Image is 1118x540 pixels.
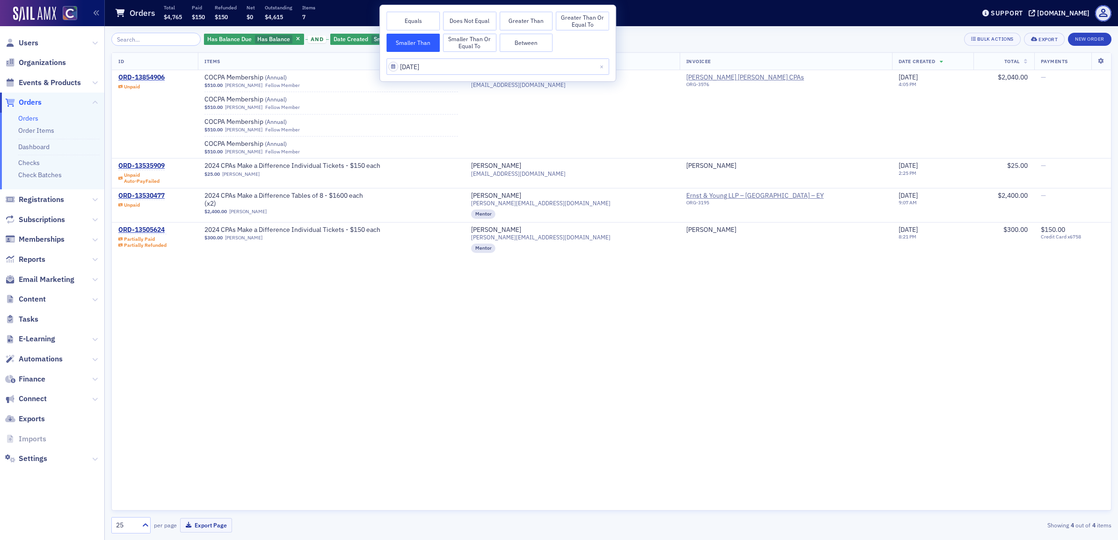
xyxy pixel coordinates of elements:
[225,149,262,155] a: [PERSON_NAME]
[204,235,223,241] span: $300.00
[204,140,322,148] a: COCPA Membership (Annual)
[1041,73,1046,81] span: —
[5,354,63,364] a: Automations
[471,162,521,170] a: [PERSON_NAME]
[686,73,886,91] span: Watson Coon Ryan CPAs
[225,104,262,110] a: [PERSON_NAME]
[19,215,65,225] span: Subscriptions
[124,84,140,90] div: Unpaid
[1068,34,1111,43] a: New Order
[471,226,521,234] a: [PERSON_NAME]
[204,162,380,170] a: 2024 CPAs Make a Difference Individual Tickets - $150 each
[204,95,322,104] span: COCPA Membership
[5,414,45,424] a: Exports
[19,234,65,245] span: Memberships
[686,58,711,65] span: Invoicee
[63,6,77,21] img: SailAMX
[5,394,47,404] a: Connect
[204,149,223,155] span: $510.00
[265,13,283,21] span: $4,615
[116,520,137,530] div: 25
[686,81,804,91] div: ORG-3576
[204,118,322,126] span: COCPA Membership
[257,35,290,43] span: Has Balance
[1069,521,1075,529] strong: 4
[265,104,300,110] div: Fellow Member
[899,58,935,65] span: Date Created
[204,82,223,88] span: $510.00
[374,35,410,43] span: Smaller Than :
[118,73,165,82] div: ORD-13854906
[207,35,252,43] span: Has Balance Due
[124,202,140,208] div: Unpaid
[18,171,62,179] a: Check Batches
[386,12,440,30] button: Equals
[204,226,380,234] a: 2024 CPAs Make a Difference Individual Tickets - $150 each
[19,354,63,364] span: Automations
[471,234,610,241] span: [PERSON_NAME][EMAIL_ADDRESS][DOMAIN_NAME]
[899,161,918,170] span: [DATE]
[13,7,56,22] img: SailAMX
[5,194,64,205] a: Registrations
[118,226,167,234] a: ORD-13505624
[1037,9,1089,17] div: [DOMAIN_NAME]
[124,172,160,184] div: Unpaid
[686,73,804,82] span: Watson Coon Ryan CPAs
[5,434,46,444] a: Imports
[5,294,46,304] a: Content
[265,73,287,81] span: ( Annual )
[899,199,917,206] time: 9:07 AM
[222,171,260,177] a: [PERSON_NAME]
[1024,33,1065,46] button: Export
[334,35,368,43] span: Date Created
[471,192,521,200] div: [PERSON_NAME]
[5,274,74,285] a: Email Marketing
[215,4,237,11] p: Refunded
[204,73,322,82] span: COCPA Membership
[19,274,74,285] span: Email Marketing
[471,244,496,253] div: Mentor
[1041,191,1046,200] span: —
[118,192,165,200] a: ORD-13530477
[1090,521,1097,529] strong: 4
[265,127,300,133] div: Fellow Member
[471,81,566,88] span: [EMAIL_ADDRESS][DOMAIN_NAME]
[225,82,262,88] a: [PERSON_NAME]
[5,215,65,225] a: Subscriptions
[265,4,292,11] p: Outstanding
[308,36,326,43] span: and
[247,4,255,11] p: Net
[265,118,287,125] span: ( Annual )
[899,191,918,200] span: [DATE]
[5,58,66,68] a: Organizations
[204,118,322,126] a: COCPA Membership (Annual)
[1038,37,1058,42] div: Export
[164,4,182,11] p: Total
[686,73,804,82] a: [PERSON_NAME] [PERSON_NAME] CPAs
[192,13,205,21] span: $150
[247,13,253,21] span: $0
[596,58,609,75] button: Close
[204,192,363,200] span: 2024 CPAs Make a Difference Tables of 8 - $1600 each
[471,200,610,207] span: [PERSON_NAME][EMAIL_ADDRESS][DOMAIN_NAME]
[265,82,300,88] div: Fellow Member
[18,143,50,151] a: Dashboard
[5,254,45,265] a: Reports
[556,12,610,30] button: Greater Than or Equal To
[1041,225,1065,234] span: $150.00
[686,162,736,170] div: [PERSON_NAME]
[19,434,46,444] span: Imports
[686,200,824,209] div: ORG-3195
[19,38,38,48] span: Users
[130,7,155,19] h1: Orders
[1041,58,1068,65] span: Payments
[215,13,228,21] span: $150
[1041,161,1046,170] span: —
[471,170,566,177] span: [EMAIL_ADDRESS][DOMAIN_NAME]
[471,209,496,219] div: Mentor
[991,9,1023,17] div: Support
[1007,161,1028,170] span: $25.00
